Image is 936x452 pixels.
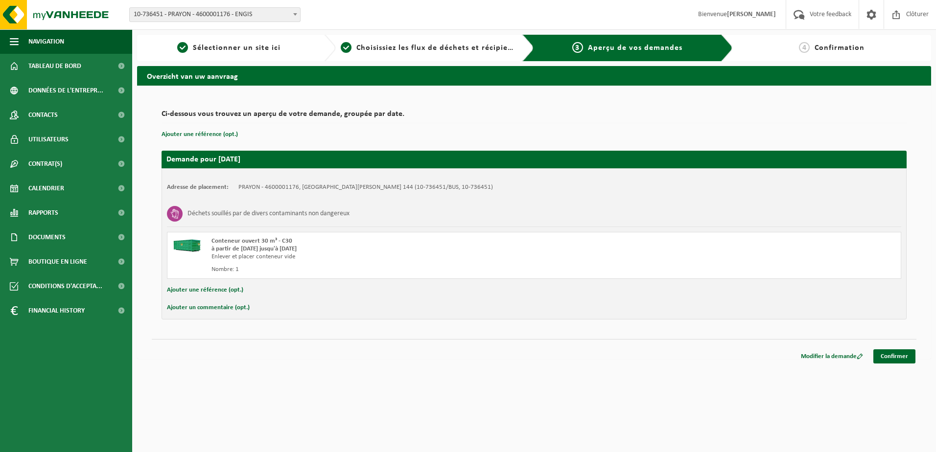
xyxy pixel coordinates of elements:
span: Financial History [28,298,85,323]
a: 2Choisissiez les flux de déchets et récipients [341,42,515,54]
span: Rapports [28,201,58,225]
a: Confirmer [873,349,915,363]
span: Tableau de bord [28,54,81,78]
span: Contacts [28,103,58,127]
span: 10-736451 - PRAYON - 4600001176 - ENGIS [130,8,300,22]
span: Calendrier [28,176,64,201]
span: Choisissiez les flux de déchets et récipients [356,44,519,52]
div: Enlever et placer conteneur vide [211,253,573,261]
span: 10-736451 - PRAYON - 4600001176 - ENGIS [129,7,301,22]
span: Sélectionner un site ici [193,44,281,52]
span: Contrat(s) [28,152,62,176]
strong: Demande pour [DATE] [166,156,240,163]
span: 3 [572,42,583,53]
strong: à partir de [DATE] jusqu'à [DATE] [211,246,297,252]
h2: Overzicht van uw aanvraag [137,66,931,85]
td: PRAYON - 4600001176, [GEOGRAPHIC_DATA][PERSON_NAME] 144 (10-736451/BUS, 10-736451) [238,183,493,191]
span: Conteneur ouvert 30 m³ - C30 [211,238,292,244]
button: Ajouter une référence (opt.) [162,128,238,141]
span: 2 [341,42,351,53]
a: Modifier la demande [794,349,870,363]
strong: Adresse de placement: [167,184,229,190]
h2: Ci-dessous vous trouvez un aperçu de votre demande, groupée par date. [162,110,907,123]
span: Navigation [28,29,64,54]
img: HK-XC-30-GN-00.png [172,237,202,252]
span: Aperçu de vos demandes [588,44,682,52]
span: Données de l'entrepr... [28,78,103,103]
button: Ajouter une référence (opt.) [167,284,243,296]
h3: Déchets souillés par de divers contaminants non dangereux [187,206,350,222]
span: Utilisateurs [28,127,69,152]
button: Ajouter un commentaire (opt.) [167,301,250,314]
span: 4 [799,42,810,53]
div: Nombre: 1 [211,266,573,273]
strong: [PERSON_NAME] [727,11,776,18]
span: Boutique en ligne [28,249,87,274]
span: 1 [177,42,188,53]
a: 1Sélectionner un site ici [142,42,316,54]
span: Conditions d'accepta... [28,274,102,298]
span: Documents [28,225,66,249]
span: Confirmation [815,44,865,52]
